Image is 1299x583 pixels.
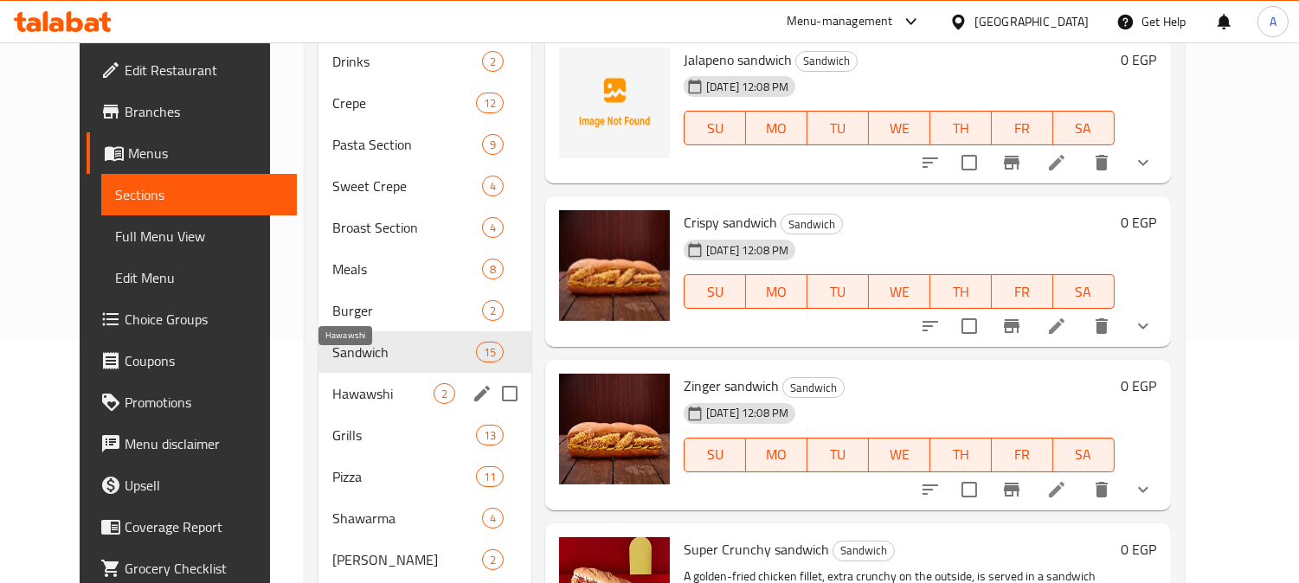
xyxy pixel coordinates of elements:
[125,558,283,579] span: Grocery Checklist
[814,116,862,141] span: TU
[684,536,829,562] span: Super Crunchy sandwich
[951,308,987,344] span: Select to update
[125,475,283,496] span: Upsell
[937,279,985,304] span: TH
[992,111,1053,145] button: FR
[482,176,504,196] div: items
[125,309,283,330] span: Choice Groups
[991,142,1032,183] button: Branch-specific-item
[1046,152,1067,173] a: Edit menu item
[974,12,1089,31] div: [GEOGRAPHIC_DATA]
[87,423,297,464] a: Menu disclaimer
[332,549,482,570] div: Maria
[482,259,504,279] div: items
[483,178,503,195] span: 4
[699,242,795,259] span: [DATE] 12:08 PM
[318,207,531,248] div: Broast Section4
[684,274,746,309] button: SU
[753,279,801,304] span: MO
[833,541,894,561] span: Sandwich
[787,11,893,32] div: Menu-management
[125,350,283,371] span: Coupons
[1060,279,1108,304] span: SA
[332,259,482,279] span: Meals
[1060,442,1108,467] span: SA
[87,91,297,132] a: Branches
[318,456,531,497] div: Pizza11
[699,405,795,421] span: [DATE] 12:08 PM
[1046,479,1067,500] a: Edit menu item
[684,373,779,399] span: Zinger sandwich
[833,541,895,561] div: Sandwich
[332,508,482,529] div: Shawarma
[483,510,503,527] span: 4
[1133,316,1154,336] svg: Show Choices
[128,143,283,163] span: Menus
[746,274,807,309] button: MO
[1053,274,1115,309] button: SA
[937,442,985,467] span: TH
[482,300,504,321] div: items
[483,303,503,319] span: 2
[318,414,531,456] div: Grills13
[87,49,297,91] a: Edit Restaurant
[937,116,985,141] span: TH
[999,116,1046,141] span: FR
[87,298,297,340] a: Choice Groups
[1053,438,1115,472] button: SA
[318,539,531,580] div: [PERSON_NAME]2
[125,60,283,80] span: Edit Restaurant
[1053,111,1115,145] button: SA
[483,552,503,568] span: 2
[559,210,670,321] img: Crispy sandwich
[930,274,992,309] button: TH
[992,274,1053,309] button: FR
[125,101,283,122] span: Branches
[434,386,454,402] span: 2
[318,165,531,207] div: Sweet Crepe4
[476,466,504,487] div: items
[796,51,857,71] span: Sandwich
[318,82,531,124] div: Crepe12
[477,344,503,361] span: 15
[783,378,844,398] span: Sandwich
[101,215,297,257] a: Full Menu View
[1122,537,1157,561] h6: 0 EGP
[559,48,670,158] img: Jalapeno sandwich
[482,549,504,570] div: items
[101,174,297,215] a: Sections
[332,383,434,404] span: Hawawshi
[115,267,283,288] span: Edit Menu
[814,442,862,467] span: TU
[795,51,858,72] div: Sandwich
[332,51,482,72] span: Drinks
[684,111,746,145] button: SU
[781,214,843,234] div: Sandwich
[781,215,842,234] span: Sandwich
[992,438,1053,472] button: FR
[999,279,1046,304] span: FR
[476,425,504,445] div: items
[482,51,504,72] div: items
[332,217,482,238] div: Broast Section
[876,116,923,141] span: WE
[559,374,670,484] img: Zinger sandwich
[115,226,283,247] span: Full Menu View
[753,442,801,467] span: MO
[951,144,987,181] span: Select to update
[991,305,1032,347] button: Branch-specific-item
[1122,48,1157,72] h6: 0 EGP
[332,342,476,362] span: Sandwich
[1122,469,1164,510] button: show more
[876,442,923,467] span: WE
[332,300,482,321] div: Burger
[318,373,531,414] div: Hawawshi2edit
[910,305,951,347] button: sort-choices
[332,425,476,445] span: Grills
[1122,142,1164,183] button: show more
[332,549,482,570] span: [PERSON_NAME]
[125,433,283,454] span: Menu disclaimer
[125,392,283,413] span: Promotions
[318,124,531,165] div: Pasta Section9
